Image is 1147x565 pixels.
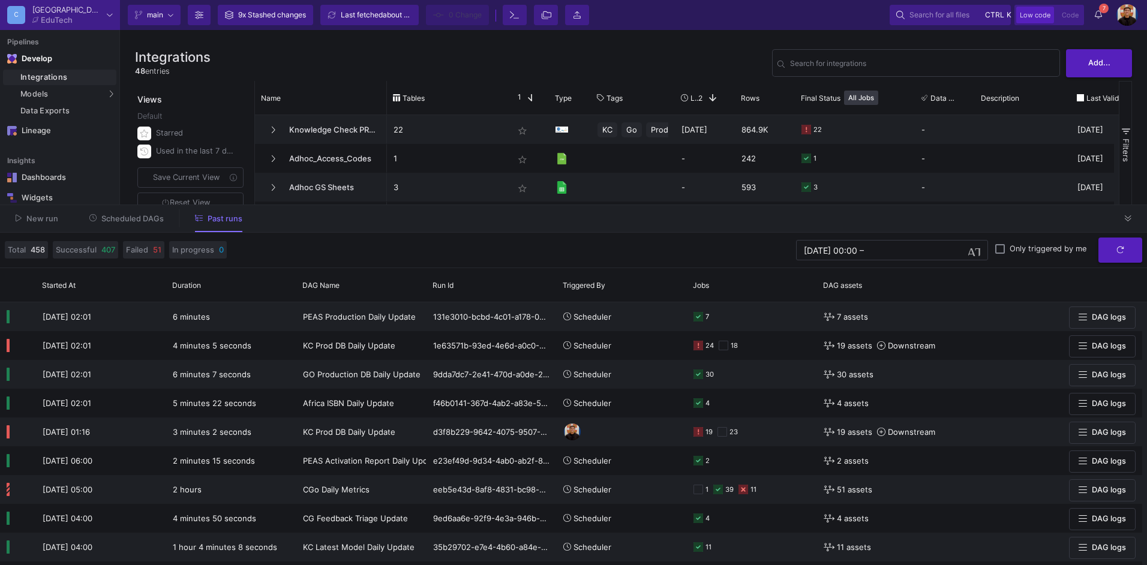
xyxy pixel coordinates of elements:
[43,485,92,494] span: [DATE] 05:00
[693,281,709,290] span: Jobs
[837,303,868,331] span: 7 assets
[705,476,708,504] div: 1
[1071,173,1143,202] div: [DATE]
[135,81,248,106] div: Views
[181,209,257,228] button: Past runs
[427,360,557,389] div: 9dda7dc7-2e41-470d-a0de-2e2fdc0a242b
[1116,4,1138,26] img: bg52tvgs8dxfpOhHYAd0g09LCcAxm85PnUXHwHyc.png
[5,241,48,259] button: Total458
[427,475,557,504] div: eeb5e43d-8af8-4831-bc98-b10e5c4364a6
[556,181,568,194] img: [Legacy] Google Sheets
[43,456,92,465] span: [DATE] 06:00
[735,202,795,230] div: 363
[1069,537,1136,559] button: DAG logs
[282,202,380,230] span: Adhoc Math License Admins
[3,70,116,85] a: Integrations
[573,485,611,494] span: Scheduler
[43,341,91,350] span: [DATE] 02:01
[563,423,581,441] img: bg52tvgs8dxfpOhHYAd0g09LCcAxm85PnUXHwHyc.png
[1069,479,1136,501] button: DAG logs
[1121,139,1131,162] span: Filters
[556,127,568,132] img: [Legacy] MySQL on RDS
[515,152,530,167] mat-icon: star_border
[1069,508,1136,530] button: DAG logs
[921,116,968,143] div: -
[22,54,40,64] div: Develop
[1058,7,1082,23] button: Code
[698,94,702,103] span: 2
[303,312,416,321] span: PEAS Production Daily Update
[750,476,756,504] div: 11
[866,245,945,255] input: End datetime
[1069,306,1136,329] button: DAG logs
[837,418,872,446] span: 19 assets
[729,418,738,446] div: 23
[1069,450,1136,473] button: DAG logs
[303,485,370,494] span: CGo Daily Metrics
[135,65,211,77] div: entries
[735,173,795,202] div: 593
[433,281,454,290] span: Run Id
[135,124,246,142] button: Starred
[135,67,145,76] span: 48
[1092,399,1126,408] span: DAG logs
[573,542,611,552] span: Scheduler
[22,126,100,136] div: Lineage
[173,341,251,350] span: 4 minutes 5 seconds
[303,341,395,350] span: KC Prod DB Daily Update
[741,94,759,103] span: Rows
[3,103,116,119] a: Data Exports
[675,173,735,202] div: -
[26,214,58,223] span: New run
[573,513,611,523] span: Scheduler
[427,389,557,417] div: f46b0141-367d-4ab2-a83e-5a209c502b62
[3,168,116,187] a: Navigation iconDashboards
[394,202,500,230] p: 1
[813,145,816,173] div: 1
[208,214,242,223] span: Past runs
[1092,514,1126,523] span: DAG logs
[1062,11,1079,19] span: Code
[22,173,100,182] div: Dashboards
[3,49,116,68] mat-expansion-panel-header: Navigation iconDevelop
[156,142,236,160] div: Used in the last 7 days
[394,116,500,144] p: 22
[427,504,557,533] div: 9ed6aa6e-92f9-4e3a-946b-c9129f17a203
[1069,422,1136,444] button: DAG logs
[705,504,710,533] div: 4
[515,124,530,138] mat-icon: star_border
[705,332,714,360] div: 24
[22,193,100,203] div: Widgets
[837,360,873,389] span: 30 assets
[515,181,530,196] mat-icon: star_border
[173,513,256,523] span: 4 minutes 50 seconds
[837,389,869,417] span: 4 assets
[1092,456,1126,465] span: DAG logs
[303,542,415,552] span: KC Latest Model Daily Update
[890,5,1011,25] button: Search for all filesctrlk
[573,312,611,321] span: Scheduler
[261,94,281,103] span: Name
[981,94,1019,103] span: Description
[41,16,73,24] div: EduTech
[173,369,251,379] span: 6 minutes 7 seconds
[1066,49,1132,77] button: Add...
[137,193,244,214] button: Reset View
[427,417,557,446] div: d3f8b229-9642-4075-9507-73343ddf5373
[3,121,116,140] a: Navigation iconLineage
[303,456,440,465] span: PEAS Activation Report Daily Update
[837,447,869,475] span: 2 assets
[53,241,118,259] button: Successful407
[123,241,164,259] button: Failed51
[1071,144,1143,173] div: [DATE]
[43,542,92,552] span: [DATE] 04:00
[1086,94,1126,103] span: Last Valid Job
[173,398,256,408] span: 5 minutes 22 seconds
[8,244,26,256] span: Total
[823,281,862,290] span: DAG assets
[1016,7,1054,23] button: Low code
[837,504,869,533] span: 4 assets
[705,418,713,446] div: 19
[31,244,45,256] span: 458
[218,5,313,25] button: 9x Stashed changes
